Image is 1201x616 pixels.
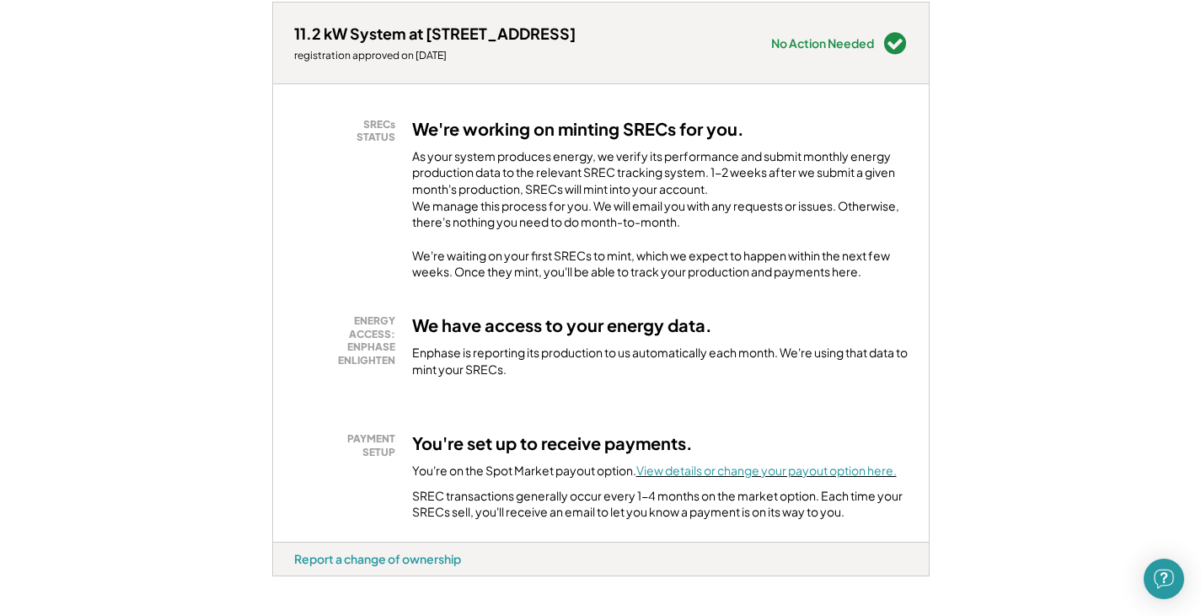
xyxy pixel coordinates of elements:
[294,551,461,566] div: Report a change of ownership
[303,432,395,458] div: PAYMENT SETUP
[412,148,908,239] div: As your system produces energy, we verify its performance and submit monthly energy production da...
[412,488,908,521] div: SREC transactions generally occur every 1-4 months on the market option. Each time your SRECs sel...
[303,118,395,144] div: SRECs STATUS
[303,314,395,367] div: ENERGY ACCESS: ENPHASE ENLIGHTEN
[412,248,908,281] div: We're waiting on your first SRECs to mint, which we expect to happen within the next few weeks. O...
[412,463,897,479] div: You're on the Spot Market payout option.
[412,314,712,336] h3: We have access to your energy data.
[294,49,576,62] div: registration approved on [DATE]
[1144,559,1184,599] div: Open Intercom Messenger
[412,432,693,454] h3: You're set up to receive payments.
[412,345,908,378] div: Enphase is reporting its production to us automatically each month. We're using that data to mint...
[294,24,576,43] div: 11.2 kW System at [STREET_ADDRESS]
[636,463,897,478] a: View details or change your payout option here.
[771,37,874,49] div: No Action Needed
[272,576,327,583] div: jr0dpjgj - VA Distributed
[412,118,744,140] h3: We're working on minting SRECs for you.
